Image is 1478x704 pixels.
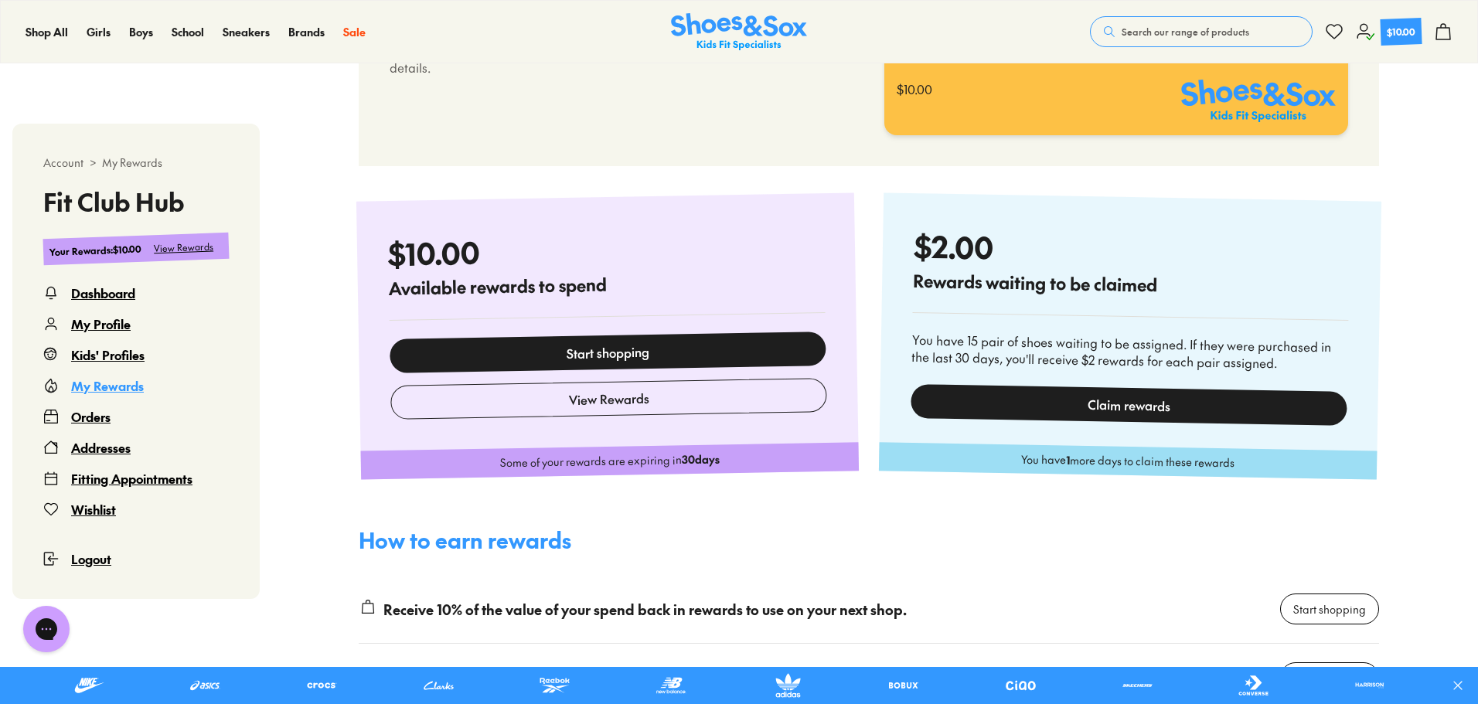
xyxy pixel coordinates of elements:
[129,24,153,39] span: Boys
[390,332,826,373] a: Start shopping
[43,500,229,519] a: Wishlist
[172,24,204,39] span: School
[388,224,825,276] h1: $10.00
[43,376,229,395] a: My Rewards
[87,24,111,39] span: Girls
[43,531,229,568] button: Logout
[172,24,204,40] a: School
[671,13,807,51] img: SNS_Logo_Responsive.svg
[913,224,1350,276] h1: $2.00
[90,155,96,171] span: >
[43,438,229,457] a: Addresses
[1356,19,1422,45] a: $10.00
[43,407,229,426] a: Orders
[71,315,131,333] div: My Profile
[102,155,162,171] span: My Rewards
[359,524,571,556] h3: How to earn rewards
[1181,80,1336,123] img: SNS_Logo_Responsive.svg
[343,24,366,39] span: Sale
[43,155,83,171] span: Account
[154,240,214,256] div: View Rewards
[361,442,860,479] div: Some of your rewards are expiring in
[390,378,827,420] button: View Rewards
[343,24,366,40] a: Sale
[71,284,135,302] div: Dashboard
[87,24,111,40] a: Girls
[15,600,77,658] iframe: Gorgias live chat messenger
[223,24,270,40] a: Sneakers
[911,383,1347,425] div: Claim rewards
[682,451,720,467] b: 30 days
[223,24,270,39] span: Sneakers
[383,599,907,620] div: Receive 10% of the value of your spend back in rewards to use on your next shop.
[43,345,229,364] a: Kids' Profiles
[1066,451,1070,467] b: 1
[1293,601,1366,617] div: Start shopping
[71,438,131,457] div: Addresses
[71,469,192,488] div: Fitting Appointments
[1280,593,1379,624] a: Start shopping
[71,500,116,519] div: Wishlist
[71,376,144,395] div: My Rewards
[43,315,229,333] a: My Profile
[288,24,325,40] a: Brands
[49,242,142,259] div: Your Rewards : $10.00
[913,268,1349,301] h4: Rewards waiting to be claimed
[288,24,325,39] span: Brands
[897,80,1181,123] div: $10.00
[43,189,229,214] h3: Fit Club Hub
[911,332,1348,373] div: You have 15 pair of shoes waiting to be assigned. If they were purchased in the last 30 days, you...
[71,550,111,567] span: Logout
[879,442,1378,479] div: You have more days to claim these rewards
[389,268,825,301] h4: Available rewards to spend
[1387,24,1416,39] div: $10.00
[129,24,153,40] a: Boys
[71,345,145,364] div: Kids' Profiles
[26,24,68,39] span: Shop All
[71,407,111,426] div: Orders
[26,24,68,40] a: Shop All
[671,13,807,51] a: Shoes & Sox
[1280,662,1379,693] button: Assign shoes
[1122,25,1249,39] span: Search our range of products
[43,469,229,488] a: Fitting Appointments
[1090,16,1313,47] button: Search our range of products
[43,284,229,302] a: Dashboard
